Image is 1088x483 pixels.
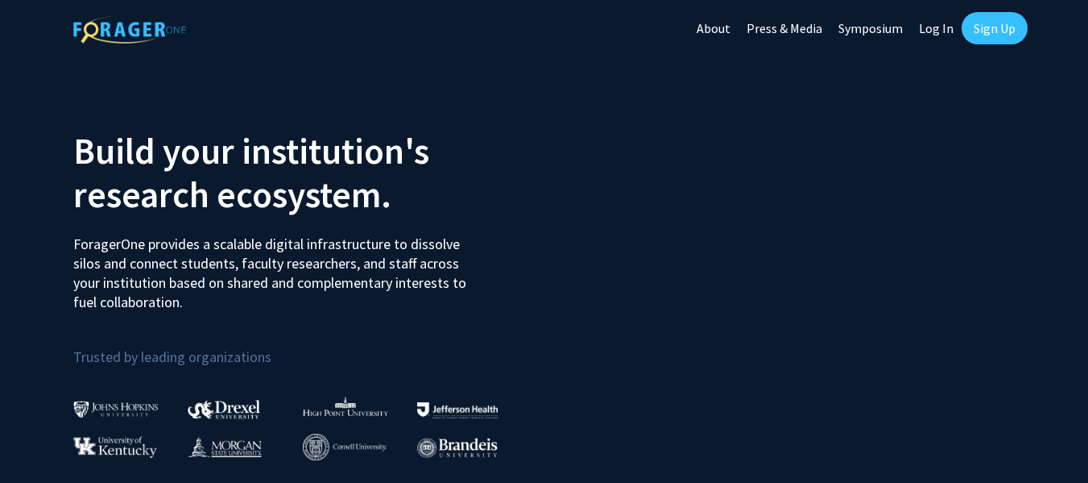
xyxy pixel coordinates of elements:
img: Brandeis University [417,438,498,458]
img: Cornell University [303,434,387,460]
img: University of Kentucky [73,436,157,458]
img: ForagerOne Logo [73,15,186,44]
img: High Point University [303,397,388,416]
h2: Build your institution's research ecosystem. [73,129,532,216]
p: ForagerOne provides a scalable digital infrastructure to dissolve silos and connect students, fac... [73,223,478,312]
a: Sign Up [962,12,1028,44]
img: Drexel University [188,400,260,418]
img: Morgan State University [188,436,262,457]
img: Johns Hopkins University [73,401,159,418]
img: Thomas Jefferson University [417,402,498,418]
p: Trusted by leading organizations [73,325,532,369]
